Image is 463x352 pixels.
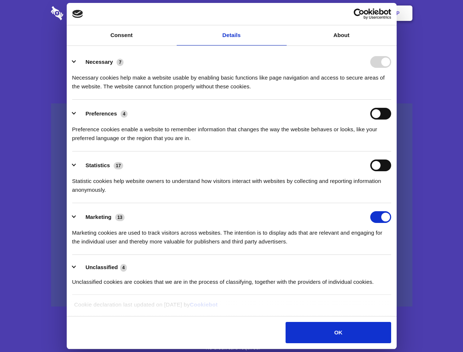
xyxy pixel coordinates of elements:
span: 13 [115,214,125,221]
div: Preference cookies enable a website to remember information that changes the way the website beha... [72,120,391,143]
a: Wistia video thumbnail [51,103,412,307]
a: Cookiebot [190,301,218,308]
h4: Auto-redaction of sensitive data, encrypted data sharing and self-destructing private chats. Shar... [51,67,412,91]
button: Preferences (4) [72,108,132,120]
label: Marketing [85,214,111,220]
iframe: Drift Widget Chat Controller [426,315,454,343]
span: 7 [117,59,124,66]
div: Marketing cookies are used to track visitors across websites. The intention is to display ads tha... [72,223,391,246]
a: Pricing [215,2,247,25]
label: Preferences [85,110,117,117]
a: Consent [67,25,177,45]
img: logo-wordmark-white-trans-d4663122ce5f474addd5e946df7df03e33cb6a1c49d2221995e7729f52c070b2.svg [51,6,114,20]
button: Statistics (17) [72,159,128,171]
div: Statistic cookies help website owners to understand how visitors interact with websites by collec... [72,171,391,194]
div: Necessary cookies help make a website usable by enabling basic functions like page navigation and... [72,68,391,91]
label: Necessary [85,59,113,65]
a: Usercentrics Cookiebot - opens in a new window [327,8,391,19]
a: Login [332,2,364,25]
img: logo [72,10,83,18]
button: OK [286,322,391,343]
button: Marketing (13) [72,211,129,223]
div: Cookie declaration last updated on [DATE] by [69,300,394,315]
button: Unclassified (4) [72,263,132,272]
span: 17 [114,162,123,169]
a: Contact [297,2,331,25]
label: Statistics [85,162,110,168]
a: Details [177,25,287,45]
span: 4 [120,264,127,271]
span: 4 [121,110,128,118]
div: Unclassified cookies are cookies that we are in the process of classifying, together with the pro... [72,272,391,286]
button: Necessary (7) [72,56,128,68]
a: About [287,25,397,45]
h1: Eliminate Slack Data Loss. [51,33,412,59]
